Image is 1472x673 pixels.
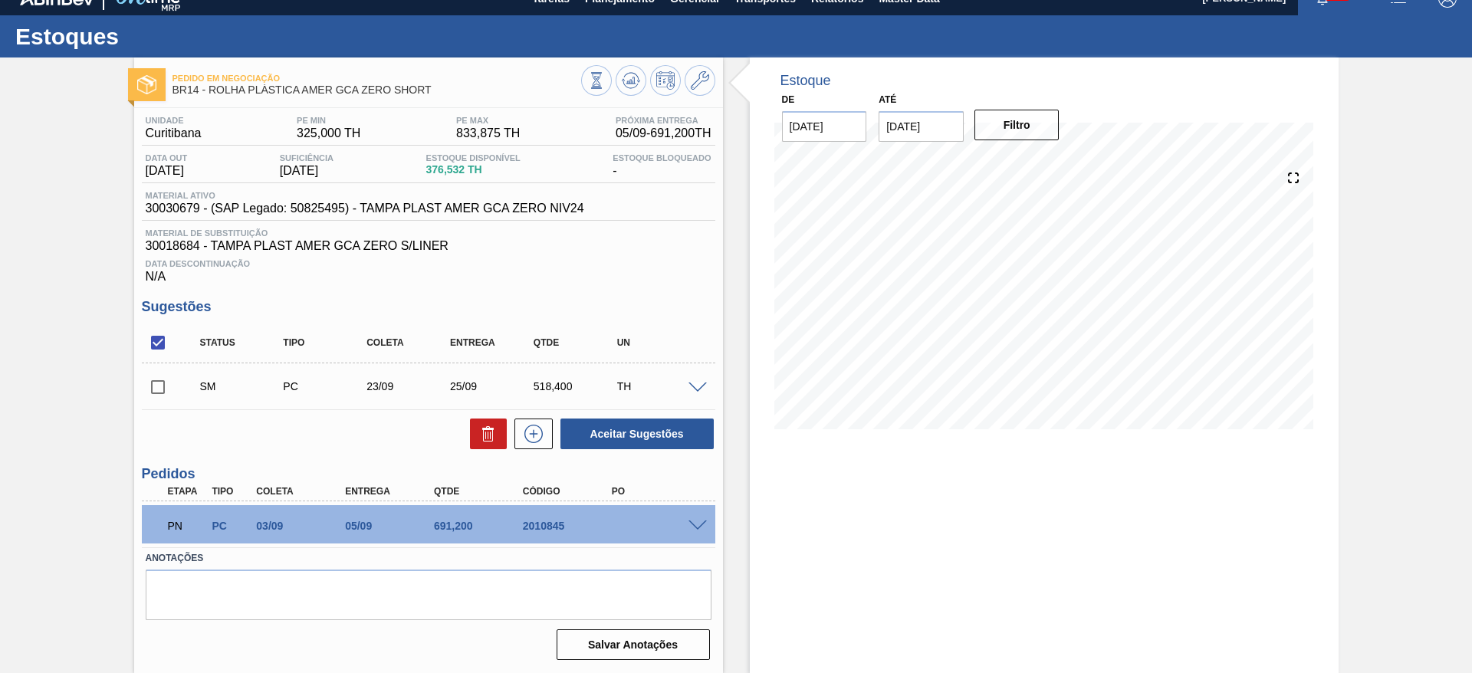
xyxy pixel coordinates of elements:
span: 833,875 TH [456,126,520,140]
div: Pedido de Compra [208,520,254,532]
span: 30030679 - (SAP Legado: 50825495) - TAMPA PLAST AMER GCA ZERO NIV24 [146,202,584,215]
h3: Pedidos [142,466,715,482]
span: 05/09 - 691,200 TH [616,126,711,140]
div: 05/09/2025 [341,520,441,532]
div: Sugestão Manual [196,380,289,392]
label: Até [879,94,896,105]
div: 691,200 [430,520,530,532]
div: Aceitar Sugestões [553,417,715,451]
span: 30018684 - TAMPA PLAST AMER GCA ZERO S/LINER [146,239,711,253]
div: Qtde [530,337,623,348]
div: Qtde [430,486,530,497]
div: Pedido em Negociação [164,509,210,543]
span: 325,000 TH [297,126,360,140]
div: PO [608,486,708,497]
span: Material ativo [146,191,584,200]
span: Data out [146,153,188,163]
span: Pedido em Negociação [172,74,581,83]
span: Suficiência [280,153,333,163]
h1: Estoques [15,28,287,45]
button: Ir ao Master Data / Geral [685,65,715,96]
div: Excluir Sugestões [462,419,507,449]
div: Entrega [341,486,441,497]
div: UN [613,337,706,348]
span: Próxima Entrega [616,116,711,125]
input: dd/mm/yyyy [782,111,867,142]
div: Tipo [279,337,372,348]
div: 23/09/2025 [363,380,455,392]
p: PN [168,520,206,532]
span: Data Descontinuação [146,259,711,268]
div: Estoque [780,73,831,89]
span: [DATE] [146,164,188,178]
span: BR14 - ROLHA PLÁSTICA AMER GCA ZERO SHORT [172,84,581,96]
div: Código [519,486,619,497]
img: Ícone [137,75,156,94]
div: 03/09/2025 [252,520,352,532]
div: Etapa [164,486,210,497]
button: Atualizar Gráfico [616,65,646,96]
div: Pedido de Compra [279,380,372,392]
span: Material de Substituição [146,228,711,238]
div: Status [196,337,289,348]
div: Coleta [363,337,455,348]
h3: Sugestões [142,299,715,315]
div: N/A [142,253,715,284]
input: dd/mm/yyyy [879,111,964,142]
span: PE MIN [297,116,360,125]
button: Programar Estoque [650,65,681,96]
span: Curitibana [146,126,202,140]
div: 2010845 [519,520,619,532]
div: - [609,153,715,178]
button: Salvar Anotações [557,629,710,660]
div: Entrega [446,337,539,348]
span: Estoque Disponível [426,153,521,163]
div: Nova sugestão [507,419,553,449]
div: TH [613,380,706,392]
button: Filtro [974,110,1060,140]
span: PE MAX [456,116,520,125]
div: Tipo [208,486,254,497]
span: 376,532 TH [426,164,521,176]
label: De [782,94,795,105]
div: 518,400 [530,380,623,392]
button: Visão Geral dos Estoques [581,65,612,96]
span: Unidade [146,116,202,125]
div: Coleta [252,486,352,497]
div: 25/09/2025 [446,380,539,392]
span: [DATE] [280,164,333,178]
span: Estoque Bloqueado [613,153,711,163]
button: Aceitar Sugestões [560,419,714,449]
label: Anotações [146,547,711,570]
